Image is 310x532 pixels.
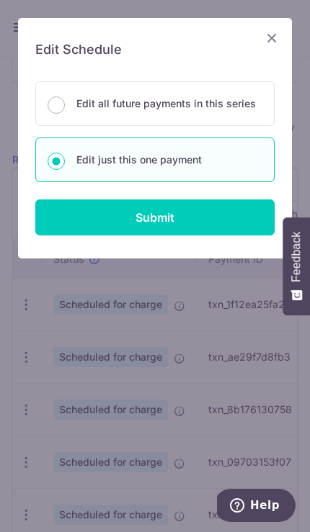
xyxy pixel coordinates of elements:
[217,489,296,525] iframe: Opens a widget where you can find more information
[35,199,275,235] input: Submit
[290,231,303,281] span: Feedback
[76,151,262,168] p: Edit just this one payment
[76,95,262,112] p: Edit all future payments in this series
[283,217,310,315] button: Feedback - Show survey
